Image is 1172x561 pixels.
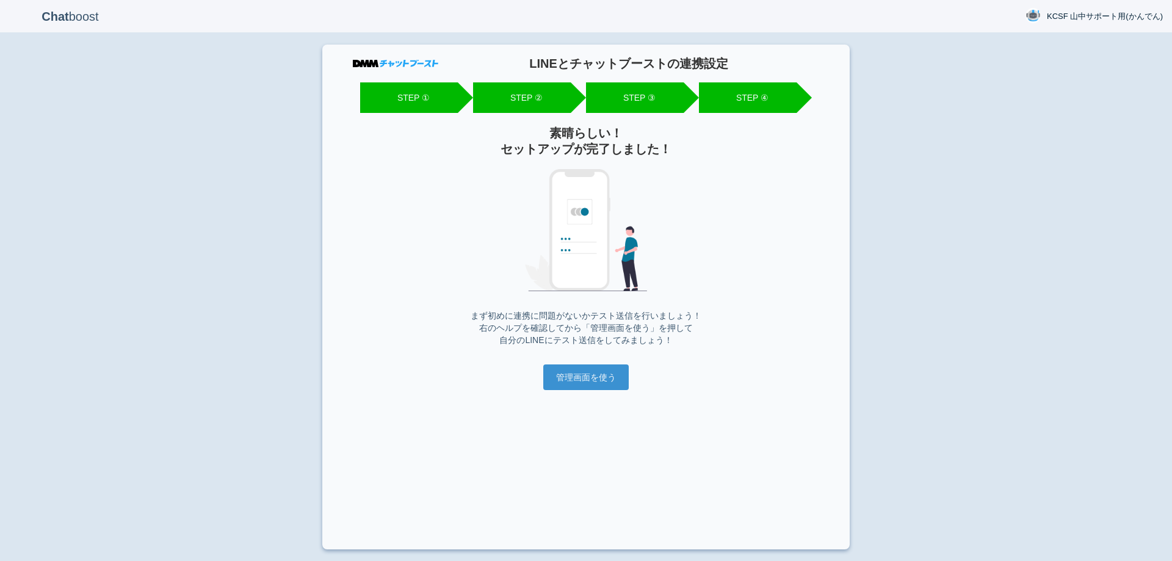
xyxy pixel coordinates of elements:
[543,364,629,390] input: 管理画面を使う
[1025,8,1041,23] img: User Image
[360,82,458,113] li: STEP ①
[353,60,438,67] img: DMMチャットブースト
[699,82,797,113] li: STEP ④
[1047,10,1163,23] span: KCSF 山中サポート用(かんでん)
[353,309,819,346] p: まず初めに連携に問題がないかテスト送信を行いましょう！ 右のヘルプを確認してから「管理画面を使う」を押して 自分のLINEにテスト送信をしてみましょう！
[353,125,819,157] h2: 素晴らしい！ セットアップが完了しました！
[438,57,819,70] h1: LINEとチャットブーストの連携設定
[525,169,647,291] img: 完了画面
[586,82,684,113] li: STEP ③
[473,82,571,113] li: STEP ②
[42,10,68,23] b: Chat
[9,1,131,32] p: boost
